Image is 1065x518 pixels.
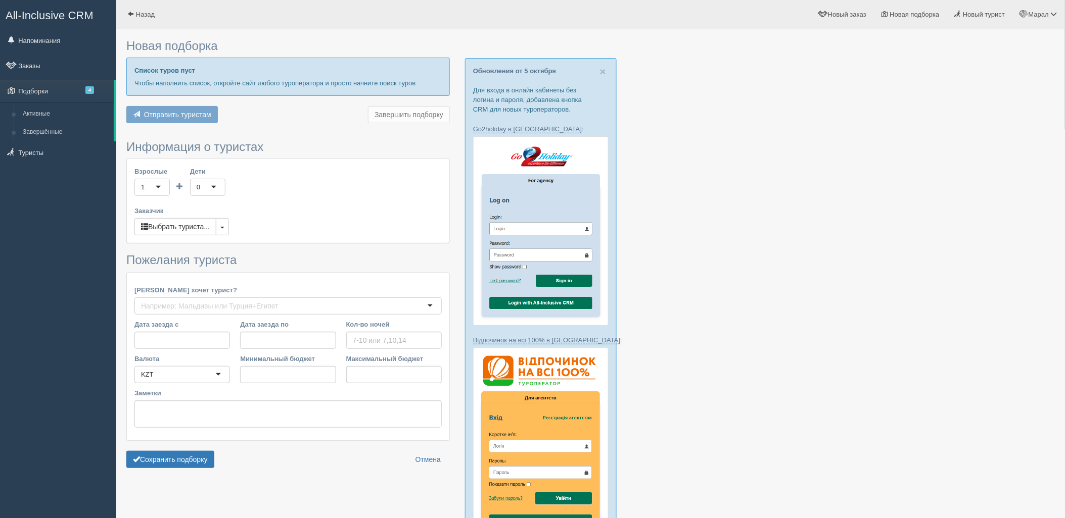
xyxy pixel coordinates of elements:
label: Взрослые [134,167,170,176]
p: Для входа в онлайн кабинеты без логина и пароля, добавлена кнопка CRM для новых туроператоров. [473,85,609,114]
span: Новый заказ [828,11,866,18]
span: 4 [85,86,94,94]
a: Завершённые [18,123,114,141]
a: Отмена [409,451,447,468]
label: Валюта [134,354,230,364]
span: Новая подборка [890,11,940,18]
div: KZT [141,370,154,380]
label: Минимальный бюджет [240,354,336,364]
button: Сохранить подборку [126,451,214,468]
label: [PERSON_NAME] хочет турист? [134,285,442,295]
input: Например: Мальдивы или Турция+Египет [141,301,282,311]
a: Go2holiday в [GEOGRAPHIC_DATA] [473,125,582,133]
button: Отправить туристам [126,106,218,123]
span: Отправить туристам [144,111,211,119]
span: Новый турист [963,11,1005,18]
span: All-Inclusive CRM [6,9,94,22]
a: Відпочинок на всі 100% в [GEOGRAPHIC_DATA] [473,336,620,344]
label: Заметки [134,388,442,398]
label: Дети [190,167,225,176]
p: : [473,124,609,134]
button: Close [600,66,606,77]
button: Завершить подборку [368,106,450,123]
p: : [473,335,609,345]
label: Дата заезда с [134,320,230,329]
button: Выбрать туриста... [134,218,216,235]
p: Чтобы наполнить список, откройте сайт любого туроператора и просто начните поиск туров [134,78,442,88]
a: All-Inclusive CRM [1,1,116,28]
span: Назад [136,11,155,18]
div: 1 [141,182,145,192]
span: Пожелания туриста [126,253,237,267]
b: Список туров пуст [134,67,195,74]
a: Активные [18,105,114,123]
h3: Информация о туристах [126,140,450,153]
label: Заказчик [134,206,442,216]
span: Марал [1029,11,1049,18]
span: × [600,66,606,77]
input: 7-10 или 7,10,14 [346,332,442,349]
label: Максимальный бюджет [346,354,442,364]
label: Дата заезда по [240,320,336,329]
a: Обновления от 5 октября [473,67,556,75]
div: 0 [197,182,200,192]
img: go2holiday-login-via-crm-for-travel-agents.png [473,136,609,326]
label: Кол-во ночей [346,320,442,329]
h3: Новая подборка [126,39,450,53]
